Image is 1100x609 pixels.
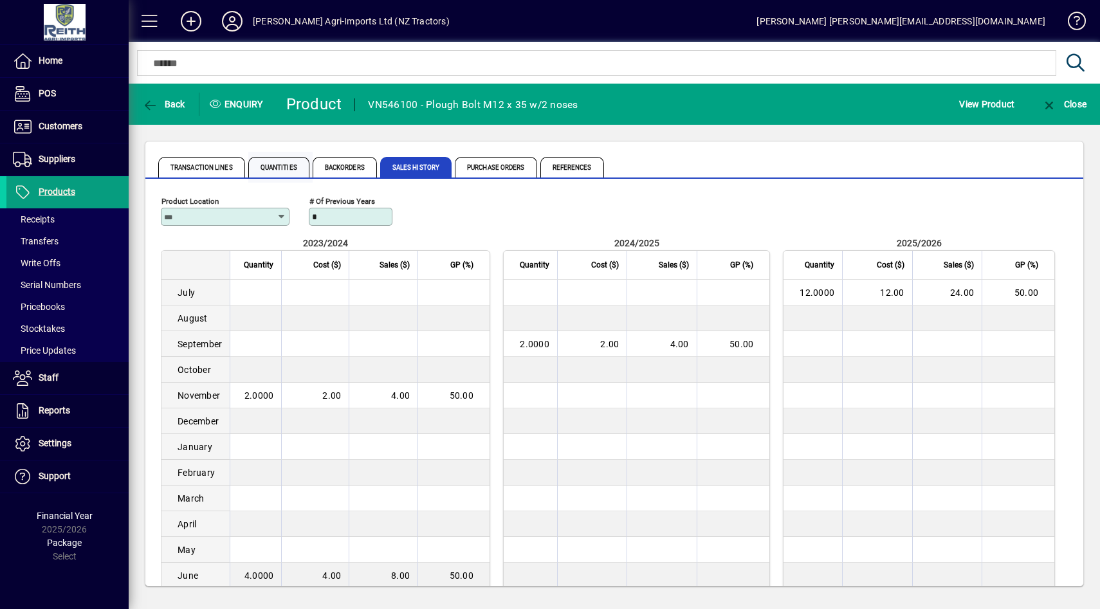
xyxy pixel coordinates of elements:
[244,570,274,581] span: 4.0000
[212,10,253,33] button: Profile
[161,280,230,305] td: July
[877,258,904,272] span: Cost ($)
[600,339,619,349] span: 2.00
[13,323,65,334] span: Stocktakes
[897,238,942,248] span: 2025/2026
[6,208,129,230] a: Receipts
[313,258,341,272] span: Cost ($)
[756,11,1045,32] div: [PERSON_NAME] [PERSON_NAME][EMAIL_ADDRESS][DOMAIN_NAME]
[39,372,59,383] span: Staff
[13,214,55,224] span: Receipts
[161,305,230,331] td: August
[322,570,341,581] span: 4.00
[1015,258,1038,272] span: GP (%)
[455,157,537,177] span: Purchase Orders
[161,197,219,206] mat-label: Product Location
[13,302,65,312] span: Pricebooks
[805,258,834,272] span: Quantity
[309,197,375,206] mat-label: # of previous years
[248,157,309,177] span: Quantities
[161,383,230,408] td: November
[244,258,273,272] span: Quantity
[170,10,212,33] button: Add
[322,390,341,401] span: 2.00
[158,157,245,177] span: Transaction Lines
[161,331,230,357] td: September
[129,93,199,116] app-page-header-button: Back
[39,88,56,98] span: POS
[39,121,82,131] span: Customers
[380,157,452,177] span: Sales History
[244,390,274,401] span: 2.0000
[391,570,410,581] span: 8.00
[6,428,129,460] a: Settings
[6,362,129,394] a: Staff
[520,339,549,349] span: 2.0000
[13,258,60,268] span: Write Offs
[6,143,129,176] a: Suppliers
[13,280,81,290] span: Serial Numbers
[13,345,76,356] span: Price Updates
[39,186,75,197] span: Products
[670,339,689,349] span: 4.00
[142,99,185,109] span: Back
[13,236,59,246] span: Transfers
[591,258,619,272] span: Cost ($)
[380,258,410,272] span: Sales ($)
[253,11,450,32] div: [PERSON_NAME] Agri-Imports Ltd (NZ Tractors)
[139,93,188,116] button: Back
[39,55,62,66] span: Home
[1028,93,1100,116] app-page-header-button: Close enquiry
[450,390,473,401] span: 50.00
[6,78,129,110] a: POS
[161,460,230,486] td: February
[950,287,974,298] span: 24.00
[303,238,348,248] span: 2023/2024
[6,460,129,493] a: Support
[959,94,1014,114] span: View Product
[161,563,230,588] td: June
[161,357,230,383] td: October
[1038,93,1090,116] button: Close
[450,258,473,272] span: GP (%)
[39,438,71,448] span: Settings
[1014,287,1038,298] span: 50.00
[6,45,129,77] a: Home
[391,390,410,401] span: 4.00
[161,434,230,460] td: January
[6,340,129,361] a: Price Updates
[520,258,549,272] span: Quantity
[6,252,129,274] a: Write Offs
[39,471,71,481] span: Support
[1041,99,1086,109] span: Close
[1058,3,1084,44] a: Knowledge Base
[880,287,904,298] span: 12.00
[6,274,129,296] a: Serial Numbers
[6,318,129,340] a: Stocktakes
[6,395,129,427] a: Reports
[956,93,1018,116] button: View Product
[286,94,342,114] div: Product
[6,230,129,252] a: Transfers
[6,111,129,143] a: Customers
[540,157,604,177] span: References
[659,258,689,272] span: Sales ($)
[161,537,230,563] td: May
[161,408,230,434] td: December
[6,296,129,318] a: Pricebooks
[161,486,230,511] td: March
[368,95,578,115] div: VN546100 - Plough Bolt M12 x 35 w/2 noses
[39,154,75,164] span: Suppliers
[450,570,473,581] span: 50.00
[730,258,753,272] span: GP (%)
[313,157,377,177] span: Backorders
[800,287,834,298] span: 12.0000
[199,94,277,114] div: Enquiry
[39,405,70,415] span: Reports
[729,339,753,349] span: 50.00
[161,511,230,537] td: April
[47,538,82,548] span: Package
[944,258,974,272] span: Sales ($)
[614,238,659,248] span: 2024/2025
[37,511,93,521] span: Financial Year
